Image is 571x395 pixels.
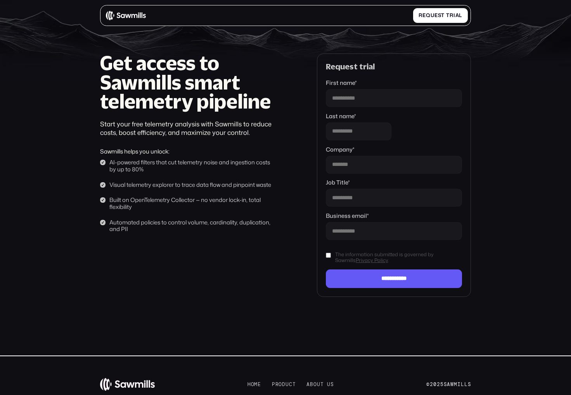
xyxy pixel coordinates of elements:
[438,12,441,18] span: s
[272,381,275,387] span: P
[434,12,438,18] span: e
[310,381,313,387] span: b
[317,381,320,387] span: u
[258,381,261,387] span: e
[285,381,289,387] span: u
[306,381,310,387] span: A
[426,12,431,18] span: q
[335,252,462,264] span: The information submitted is governed by Sawmills .
[326,79,355,87] span: First name
[426,381,471,387] div: © Sawmills
[320,381,324,387] span: t
[326,145,353,154] span: Company
[422,12,426,18] span: e
[326,178,348,186] span: Job Title
[289,381,292,387] span: c
[313,381,317,387] span: o
[450,12,453,18] span: r
[419,12,422,18] span: R
[453,12,455,18] span: i
[109,219,278,233] div: Automated policies to control volume, cardinality, duplication, and PII
[247,381,251,387] span: H
[327,381,330,387] span: u
[431,12,434,18] span: u
[446,12,450,18] span: t
[455,12,459,18] span: a
[459,12,462,18] span: l
[356,257,388,264] a: Privacy Policy
[326,112,354,120] span: Last name
[109,159,278,172] div: AI-powered filters that cut telemetry noise and ingestion costs by up to 80%
[275,381,279,387] span: r
[306,381,334,387] a: Aboutus
[100,53,278,111] h1: Get access to Sawmills smart telemetry pipeline
[330,381,334,387] span: s
[326,212,367,220] span: Business email
[430,381,443,388] span: 2025
[282,381,285,387] span: d
[272,381,296,387] a: Product
[109,181,278,188] div: Visual telemetry explorer to trace data flow and pinpoint waste
[100,120,278,136] div: Start your free telemetry analysis with Sawmills to reduce costs, boost efficiency, and maximize ...
[326,253,331,258] input: The information submitted is governed by SawmillsPrivacy Policy.
[279,381,282,387] span: o
[441,12,445,18] span: t
[292,381,296,387] span: t
[413,8,468,23] a: Requesttrial
[326,62,462,71] div: Request trial
[254,381,258,387] span: m
[251,381,254,387] span: o
[100,148,278,155] div: Sawmills helps you unlock:
[247,381,261,387] a: Home
[109,197,278,210] div: Built on OpenTelemetry Collector — no vendor lock-in, total flexibility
